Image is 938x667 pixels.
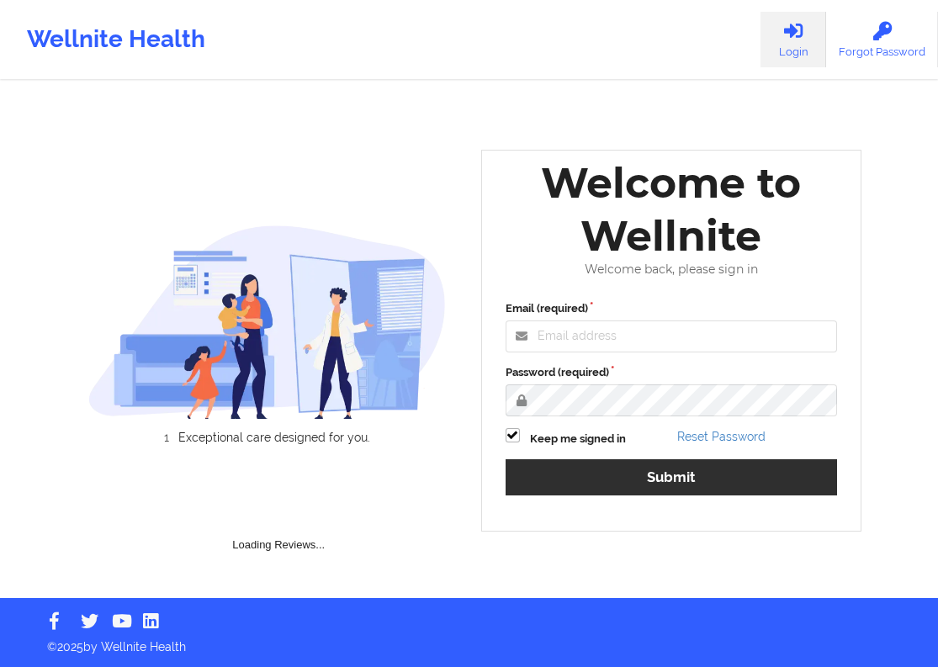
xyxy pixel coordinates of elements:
a: Forgot Password [826,12,938,67]
label: Keep me signed in [530,431,626,447]
div: Loading Reviews... [88,473,469,553]
p: © 2025 by Wellnite Health [35,627,903,655]
input: Email address [506,320,838,352]
img: wellnite-auth-hero_200.c722682e.png [88,225,446,419]
div: Welcome back, please sign in [494,262,850,277]
a: Login [760,12,826,67]
a: Reset Password [677,430,766,443]
label: Password (required) [506,364,838,381]
li: Exceptional care designed for you. [103,431,446,444]
div: Welcome to Wellnite [494,156,850,262]
label: Email (required) [506,300,838,317]
button: Submit [506,459,838,495]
